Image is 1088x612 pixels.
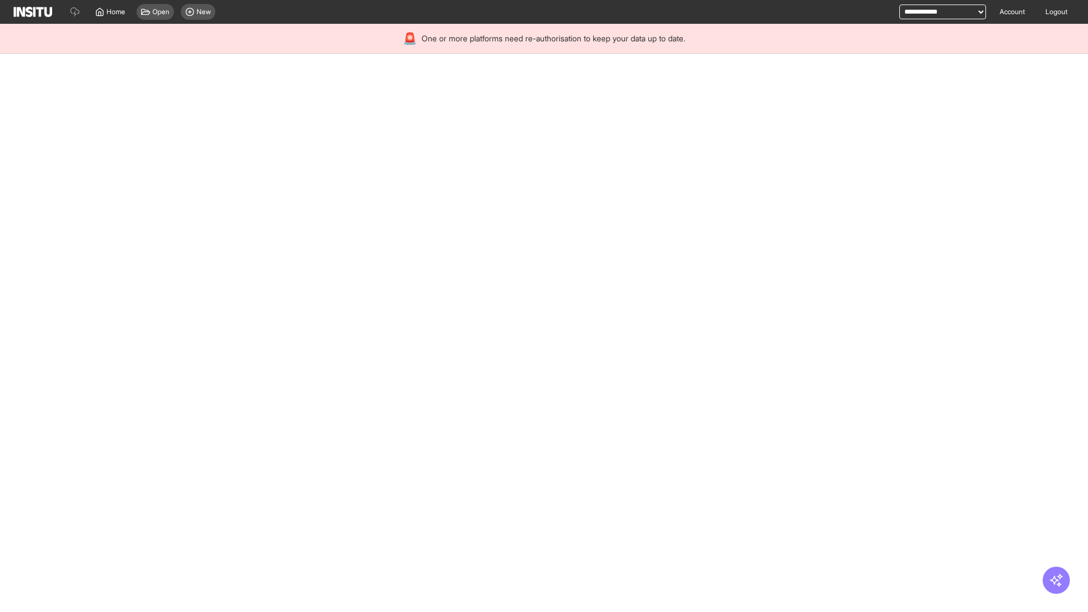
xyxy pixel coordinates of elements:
[152,7,169,16] span: Open
[107,7,125,16] span: Home
[14,7,52,17] img: Logo
[403,31,417,46] div: 🚨
[197,7,211,16] span: New
[422,33,685,44] span: One or more platforms need re-authorisation to keep your data up to date.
